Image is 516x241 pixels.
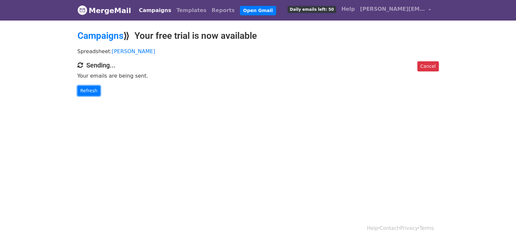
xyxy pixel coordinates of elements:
h2: ⟫ Your free trial is now available [77,30,439,41]
span: [PERSON_NAME][EMAIL_ADDRESS][DOMAIN_NAME] [360,5,425,13]
a: Open Gmail [240,6,276,15]
a: Campaigns [77,30,123,41]
a: Help [367,225,378,231]
span: Daily emails left: 50 [287,6,336,13]
a: Refresh [77,86,101,96]
p: Your emails are being sent. [77,72,439,79]
a: [PERSON_NAME] [112,48,155,54]
a: Reports [209,4,237,17]
a: Privacy [400,225,418,231]
a: [PERSON_NAME][EMAIL_ADDRESS][DOMAIN_NAME] [357,3,434,18]
iframe: Chat Widget [483,210,516,241]
a: Terms [419,225,434,231]
h4: Sending... [77,61,439,69]
a: Campaigns [136,4,174,17]
a: Contact [380,225,398,231]
img: MergeMail logo [77,5,87,15]
a: MergeMail [77,4,131,17]
a: Daily emails left: 50 [285,3,339,16]
a: Cancel [417,61,439,71]
a: Help [339,3,357,16]
p: Spreadsheet: [77,48,439,55]
a: Templates [174,4,209,17]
